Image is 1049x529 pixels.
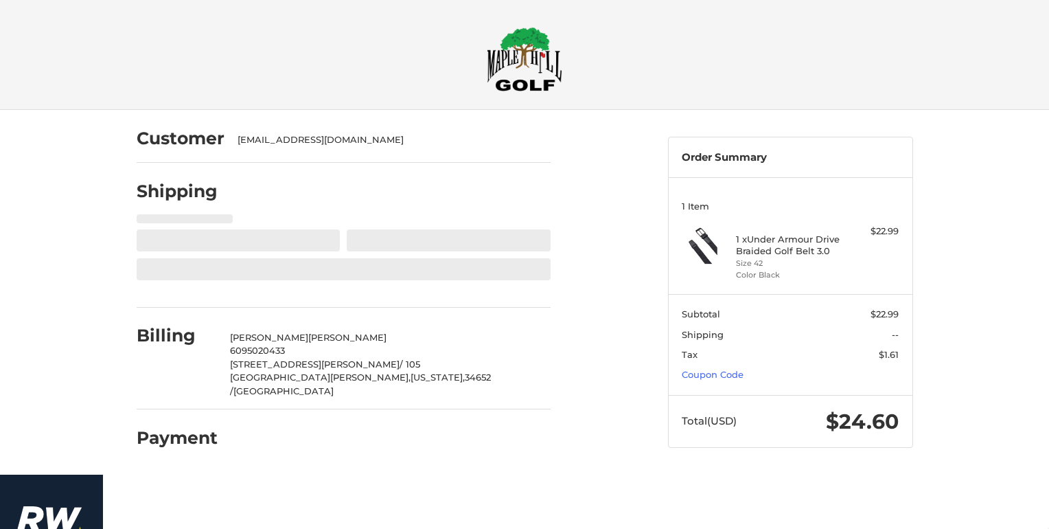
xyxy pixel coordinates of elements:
span: $1.61 [879,349,899,360]
img: Maple Hill Golf [487,27,562,91]
div: $22.99 [844,225,899,238]
div: [EMAIL_ADDRESS][DOMAIN_NAME] [238,133,537,147]
span: [GEOGRAPHIC_DATA][PERSON_NAME], [230,372,411,383]
span: [STREET_ADDRESS][PERSON_NAME] [230,359,400,370]
span: -- [892,329,899,340]
h3: Order Summary [682,151,899,164]
span: $22.99 [871,308,899,319]
h3: 1 Item [682,201,899,212]
span: Subtotal [682,308,720,319]
h2: Shipping [137,181,218,202]
h4: 1 x Under Armour Drive Braided Golf Belt 3.0 [736,234,841,256]
span: [US_STATE], [411,372,465,383]
span: [PERSON_NAME] [230,332,308,343]
h2: Billing [137,325,217,346]
li: Size 42 [736,258,841,269]
span: / 105 [400,359,420,370]
span: Shipping [682,329,724,340]
h2: Customer [137,128,224,149]
span: $24.60 [826,409,899,434]
span: [GEOGRAPHIC_DATA] [233,385,334,396]
span: [PERSON_NAME] [308,332,387,343]
span: Total (USD) [682,414,737,427]
span: 34652 / [230,372,491,396]
li: Color Black [736,269,841,281]
iframe: Gorgias live chat messenger [14,470,163,515]
span: Tax [682,349,698,360]
a: Coupon Code [682,369,743,380]
span: 6095020433 [230,345,285,356]
h2: Payment [137,427,218,449]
